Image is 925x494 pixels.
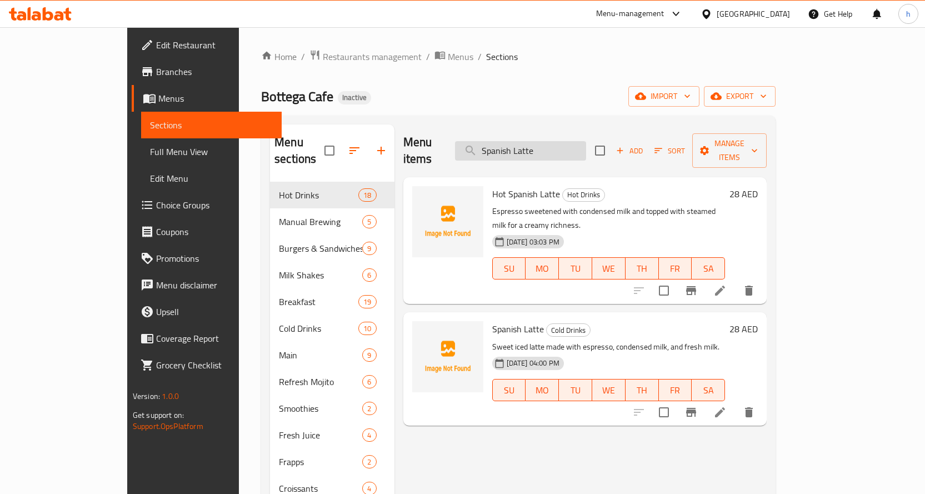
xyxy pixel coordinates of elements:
span: TU [563,382,588,398]
span: 6 [363,270,376,281]
div: Manual Brewing5 [270,208,394,235]
span: 2 [363,457,376,467]
span: TH [630,261,654,277]
h6: 28 AED [729,321,758,337]
li: / [301,50,305,63]
div: items [362,428,376,442]
button: TH [626,379,659,401]
span: Coverage Report [156,332,273,345]
span: Fresh Juice [279,428,362,442]
span: Burgers & Sandwiches [279,242,362,255]
span: Sort sections [341,137,368,164]
span: Sections [150,118,273,132]
p: Sweet iced latte made with espresso, condensed milk, and fresh milk. [492,340,726,354]
div: items [358,188,376,202]
div: items [358,322,376,335]
button: SA [692,257,725,280]
button: SU [492,257,526,280]
span: Manual Brewing [279,215,362,228]
span: [DATE] 04:00 PM [502,358,564,368]
span: Select all sections [318,139,341,162]
span: Sections [486,50,518,63]
span: 6 [363,377,376,387]
span: 9 [363,243,376,254]
img: Spanish Latte [412,321,483,392]
span: Inactive [338,93,371,102]
span: WE [597,382,621,398]
span: TH [630,382,654,398]
span: 18 [359,190,376,201]
span: Frapps [279,455,362,468]
a: Edit menu item [713,406,727,419]
span: Cold Drinks [547,324,590,337]
div: Hot Drinks18 [270,182,394,208]
h6: 28 AED [729,186,758,202]
span: SU [497,382,522,398]
span: Branches [156,65,273,78]
span: TU [563,261,588,277]
div: Refresh Mojito6 [270,368,394,395]
a: Menus [434,49,473,64]
a: Edit Menu [141,165,282,192]
span: 1.0.0 [162,389,179,403]
span: FR [663,382,688,398]
a: Restaurants management [309,49,422,64]
span: import [637,89,691,103]
span: Edit Menu [150,172,273,185]
span: Spanish Latte [492,321,544,337]
button: delete [736,399,762,426]
span: Menus [158,92,273,105]
span: Select to update [652,279,676,302]
div: [GEOGRAPHIC_DATA] [717,8,790,20]
a: Menu disclaimer [132,272,282,298]
div: items [362,402,376,415]
button: WE [592,257,626,280]
div: Cold Drinks [279,322,358,335]
span: Grocery Checklist [156,358,273,372]
div: items [362,242,376,255]
p: Espresso sweetened with condensed milk and topped with steamed milk for a creamy richness. [492,204,726,232]
span: Choice Groups [156,198,273,212]
div: Breakfast [279,295,358,308]
span: Bottega Cafe [261,84,333,109]
button: Branch-specific-item [678,277,704,304]
span: Edit Restaurant [156,38,273,52]
a: Edit menu item [713,284,727,297]
span: Coupons [156,225,273,238]
span: Version: [133,389,160,403]
input: search [455,141,586,161]
span: Add [614,144,644,157]
h2: Menu items [403,134,442,167]
button: MO [526,379,559,401]
span: Refresh Mojito [279,375,362,388]
span: Restaurants management [323,50,422,63]
button: Add section [368,137,394,164]
li: / [426,50,430,63]
div: Smoothies [279,402,362,415]
span: Menus [448,50,473,63]
a: Full Menu View [141,138,282,165]
span: Main [279,348,362,362]
div: Milk Shakes6 [270,262,394,288]
div: Burgers & Sandwiches9 [270,235,394,262]
span: Hot Drinks [279,188,358,202]
button: import [628,86,699,107]
button: TU [559,379,592,401]
button: FR [659,379,692,401]
button: Branch-specific-item [678,399,704,426]
button: FR [659,257,692,280]
div: Inactive [338,91,371,104]
span: 4 [363,430,376,441]
span: Upsell [156,305,273,318]
span: Sort [654,144,685,157]
span: Full Menu View [150,145,273,158]
a: Menus [132,85,282,112]
div: Cold Drinks [546,323,591,337]
span: 19 [359,297,376,307]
